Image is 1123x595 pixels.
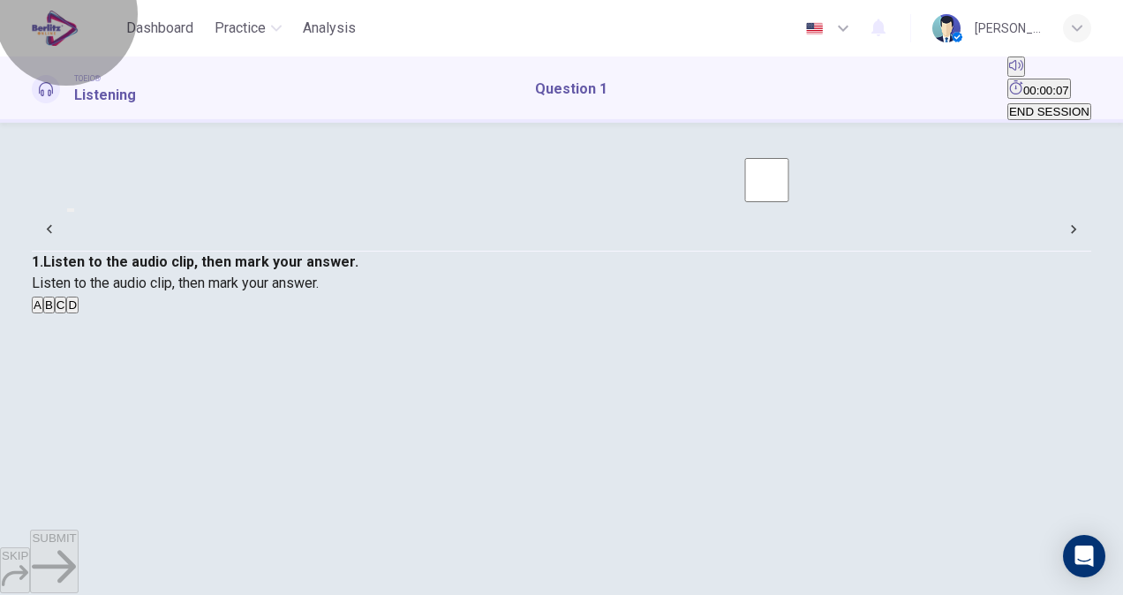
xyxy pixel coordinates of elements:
[975,18,1042,39] div: [PERSON_NAME] [PERSON_NAME] [PERSON_NAME]
[126,18,193,39] span: Dashboard
[119,12,200,44] button: Dashboard
[32,253,43,270] strong: 1.
[57,298,65,312] div: C
[1023,84,1069,97] span: 00:00:07
[1007,56,1091,79] div: Mute
[296,12,363,44] button: Analysis
[1007,103,1091,120] button: END SESSION
[32,531,76,545] span: SUBMIT
[45,298,53,312] div: B
[207,12,289,44] button: Practice
[55,297,67,313] button: C
[1063,535,1105,577] div: Open Intercom Messenger
[43,297,55,313] button: B
[932,14,961,42] img: Profile picture
[67,208,1056,212] div: Choose test type tabs
[1009,105,1089,118] span: END SESSION
[32,252,1091,273] h4: Listen to the audio clip, then mark your answer.
[74,85,136,106] h1: Listening
[32,297,43,313] button: A
[1007,79,1071,99] button: 00:00:07
[2,549,28,562] span: SKIP
[66,297,79,313] button: D
[303,18,356,39] span: Analysis
[1007,79,1091,101] div: Hide
[30,530,78,593] button: SUBMIT
[68,298,77,312] div: D
[32,11,79,46] img: EduSynch logo
[535,79,607,100] h1: Question 1
[215,18,266,39] span: Practice
[74,72,101,85] span: TOEIC®
[803,22,825,35] img: en
[32,11,119,46] a: EduSynch logo
[32,275,319,291] span: Listen to the audio clip, then mark your answer.
[34,298,41,312] div: A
